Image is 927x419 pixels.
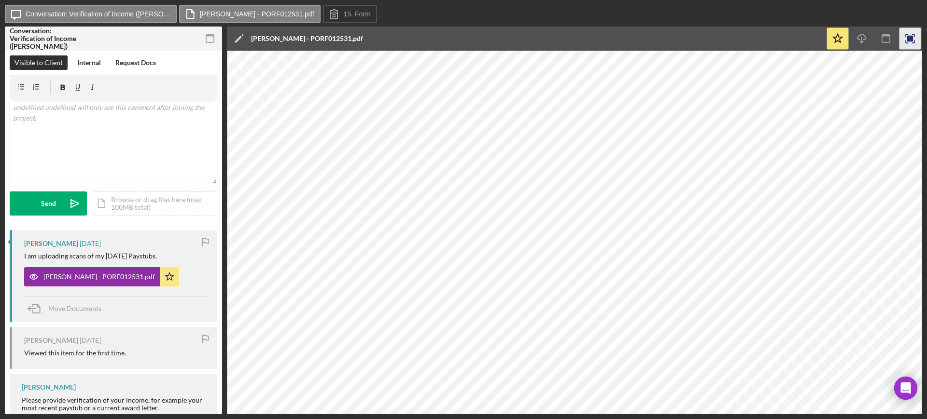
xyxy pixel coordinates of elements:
[344,10,371,18] label: 15. Form
[80,240,101,247] time: 2025-10-06 23:12
[26,10,170,18] label: Conversation: Verification of Income ([PERSON_NAME])
[200,10,314,18] label: [PERSON_NAME] - PORF012531.pdf
[115,55,156,70] div: Request Docs
[894,377,917,400] div: Open Intercom Messenger
[41,191,56,216] div: Send
[24,267,179,286] button: [PERSON_NAME] - PORF012531.pdf
[24,337,78,344] div: [PERSON_NAME]
[22,383,76,391] div: [PERSON_NAME]
[10,191,87,216] button: Send
[80,337,101,344] time: 2025-10-06 23:07
[22,396,208,412] div: Please provide verification of your income, for example your most recent paystub or a current awa...
[323,5,377,23] button: 15. Form
[24,349,126,357] div: Viewed this item for the first time.
[43,273,155,281] div: [PERSON_NAME] - PORF012531.pdf
[24,297,111,321] button: Move Documents
[10,27,77,50] div: Conversation: Verification of Income ([PERSON_NAME])
[72,55,106,70] button: Internal
[24,240,78,247] div: [PERSON_NAME]
[24,252,157,260] div: I am uploading scans of my [DATE] Paystubs.
[48,304,101,312] span: Move Documents
[10,55,68,70] button: Visible to Client
[5,5,177,23] button: Conversation: Verification of Income ([PERSON_NAME])
[111,55,161,70] button: Request Docs
[77,55,101,70] div: Internal
[179,5,321,23] button: [PERSON_NAME] - PORF012531.pdf
[251,35,363,42] div: [PERSON_NAME] - PORF012531.pdf
[14,55,63,70] div: Visible to Client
